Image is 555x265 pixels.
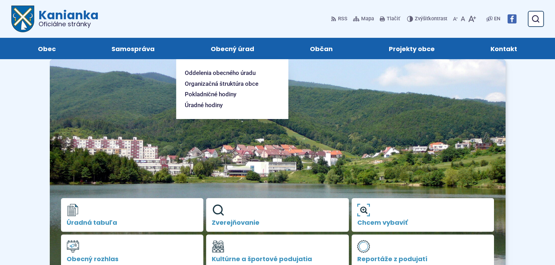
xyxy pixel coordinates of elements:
[91,38,176,59] a: Samospráva
[361,15,374,23] span: Mapa
[185,100,223,111] span: Úradné hodiny
[507,14,516,23] img: Prejsť na Facebook stránku
[352,198,494,232] a: Chcem vybaviť
[185,68,256,78] span: Oddelenia obecného úradu
[494,15,500,23] span: EN
[67,219,198,226] span: Úradná tabuľa
[310,38,333,59] span: Občan
[338,15,347,23] span: RSS
[407,12,449,26] button: Zvýšiťkontrast
[368,38,456,59] a: Projekty obce
[39,21,99,27] span: Oficiálne stránky
[206,198,349,232] a: Zverejňovanie
[389,38,435,59] span: Projekty obce
[493,15,502,23] a: EN
[415,16,428,22] span: Zvýšiť
[185,78,258,89] span: Organizačná štruktúra obce
[190,38,275,59] a: Obecný úrad
[111,38,155,59] span: Samospráva
[185,78,272,89] a: Organizačná štruktúra obce
[34,9,99,27] h1: Kanianka
[11,6,34,32] img: Prejsť na domovskú stránku
[185,68,272,78] a: Oddelenia obecného úradu
[415,16,447,22] span: kontrast
[470,38,539,59] a: Kontakt
[38,38,56,59] span: Obec
[357,256,489,263] span: Reportáže z podujatí
[11,6,99,32] a: Logo Kanianka, prejsť na domovskú stránku.
[17,38,77,59] a: Obec
[212,256,343,263] span: Kultúrne a športové podujatia
[452,12,459,26] button: Zmenšiť veľkosť písma
[67,256,198,263] span: Obecný rozhlas
[211,38,254,59] span: Obecný úrad
[467,12,478,26] button: Zväčšiť veľkosť písma
[459,12,467,26] button: Nastaviť pôvodnú veľkosť písma
[185,89,236,100] span: Pokladničné hodiny
[387,16,400,22] span: Tlačiť
[352,12,375,26] a: Mapa
[331,12,349,26] a: RSS
[490,38,517,59] span: Kontakt
[61,198,204,232] a: Úradná tabuľa
[378,12,401,26] button: Tlačiť
[212,219,343,226] span: Zverejňovanie
[185,89,272,100] a: Pokladničné hodiny
[357,219,489,226] span: Chcem vybaviť
[289,38,354,59] a: Občan
[185,100,272,111] a: Úradné hodiny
